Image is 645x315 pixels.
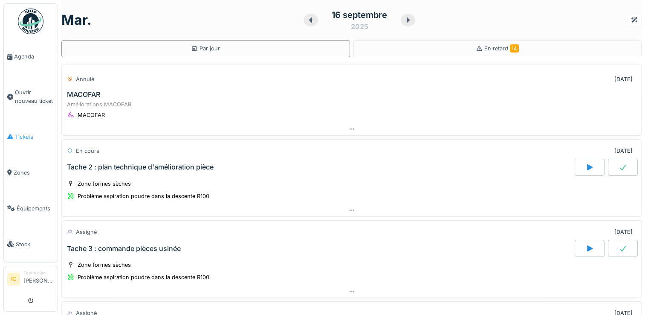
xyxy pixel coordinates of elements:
[78,192,209,200] div: Problème aspiration poudre dans la descente R100
[7,270,54,290] a: IC Technicien[PERSON_NAME]
[78,180,131,188] div: Zone formes sèches
[614,147,633,155] div: [DATE]
[67,90,100,99] div: MACOFAR
[16,240,54,248] span: Stock
[4,119,58,155] a: Tickets
[61,12,92,28] h1: mar.
[78,261,131,269] div: Zone formes sèches
[76,75,94,83] div: Annulé
[15,133,54,141] span: Tickets
[351,21,368,32] div: 2025
[67,100,636,108] div: Améliorations MACOFAR
[4,39,58,75] a: Agenda
[4,155,58,190] a: Zones
[4,226,58,262] a: Stock
[67,163,214,171] div: Tache 2 : plan technique d'amélioration pièce
[7,273,20,286] li: IC
[191,44,220,52] div: Par jour
[614,228,633,236] div: [DATE]
[67,245,181,253] div: Tache 3 : commande pièces usinée
[14,169,54,177] span: Zones
[510,44,519,52] span: 14
[332,9,387,21] div: 16 septembre
[76,147,99,155] div: En cours
[614,75,633,83] div: [DATE]
[78,111,105,119] div: MACOFAR
[14,52,54,61] span: Agenda
[15,88,54,105] span: Ouvrir nouveau ticket
[23,270,54,276] div: Technicien
[4,75,58,119] a: Ouvrir nouveau ticket
[17,204,54,213] span: Équipements
[18,9,43,34] img: Badge_color-CXgf-gQk.svg
[23,270,54,288] li: [PERSON_NAME]
[76,228,97,236] div: Assigné
[484,45,519,52] span: En retard
[78,273,209,281] div: Problème aspiration poudre dans la descente R100
[4,190,58,226] a: Équipements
